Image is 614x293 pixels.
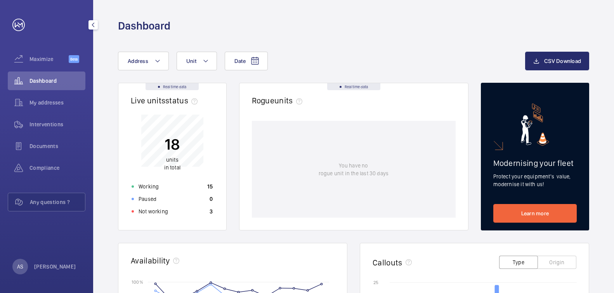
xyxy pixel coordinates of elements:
[29,77,85,85] span: Dashboard
[210,195,213,203] p: 0
[493,204,577,223] a: Learn more
[29,164,85,172] span: Compliance
[234,58,246,64] span: Date
[139,208,168,215] p: Not working
[131,96,201,105] h2: Live units
[164,134,180,154] p: 18
[131,256,170,265] h2: Availability
[29,99,85,106] span: My addresses
[225,52,268,70] button: Date
[373,280,378,285] text: 25
[17,263,23,270] p: AS
[499,256,538,269] button: Type
[146,83,199,90] div: Real time data
[128,58,148,64] span: Address
[210,208,213,215] p: 3
[177,52,217,70] button: Unit
[118,52,169,70] button: Address
[132,279,143,284] text: 100 %
[139,195,156,203] p: Paused
[252,96,305,105] h2: Rogue
[274,96,305,105] span: units
[544,58,581,64] span: CSV Download
[29,142,85,150] span: Documents
[139,183,159,190] p: Working
[30,198,85,206] span: Any questions ?
[525,52,589,70] button: CSV Download
[34,263,76,270] p: [PERSON_NAME]
[186,58,196,64] span: Unit
[118,19,170,33] h1: Dashboard
[29,55,69,63] span: Maximize
[69,55,79,63] span: Beta
[538,256,576,269] button: Origin
[29,120,85,128] span: Interventions
[373,258,402,267] h2: Callouts
[166,157,179,163] span: units
[164,156,180,171] p: in total
[493,158,577,168] h2: Modernising your fleet
[327,83,380,90] div: Real time data
[165,96,201,105] span: status
[521,103,549,146] img: marketing-card.svg
[319,162,389,177] p: You have no rogue unit in the last 30 days
[493,173,577,188] p: Protect your equipment's value, modernise it with us!
[207,183,213,190] p: 15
